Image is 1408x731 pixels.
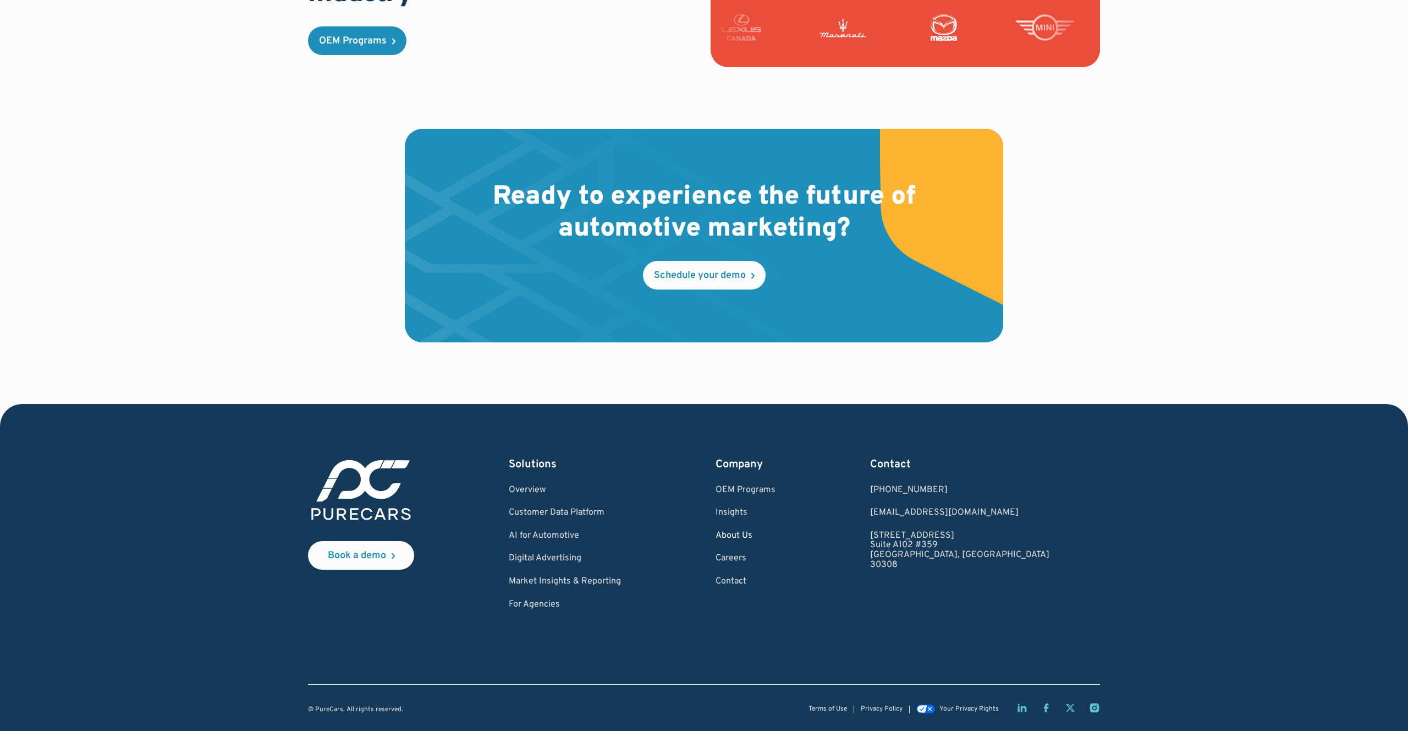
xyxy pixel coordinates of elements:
[308,26,406,55] a: OEM Programs
[716,554,776,564] a: Careers
[509,531,621,541] a: AI for Automotive
[870,531,1049,570] a: [STREET_ADDRESS]Suite A102 #359[GEOGRAPHIC_DATA], [GEOGRAPHIC_DATA]30308
[509,577,621,587] a: Market Insights & Reporting
[308,541,414,570] a: Book a demo
[1041,702,1052,713] a: Facebook page
[716,508,776,518] a: Insights
[643,261,766,290] a: Schedule your demo
[870,508,1049,518] a: Email us
[509,600,621,610] a: For Agencies
[916,706,999,713] a: Your Privacy Rights
[870,457,1049,472] div: Contact
[509,554,621,564] a: Digital Advertising
[939,706,999,713] div: Your Privacy Rights
[654,271,746,281] div: Schedule your demo
[716,531,776,541] a: About Us
[509,485,621,495] a: Overview
[870,485,1049,495] div: [PHONE_NUMBER]
[509,508,621,518] a: Customer Data Platform
[738,14,799,41] img: Lexus Canada
[809,706,847,713] a: Terms of Use
[509,457,621,472] div: Solutions
[940,14,1002,41] img: Mazda
[839,14,900,41] img: Maserati
[308,706,403,713] div: © PureCars. All rights reserved.
[319,36,387,46] div: OEM Programs
[1089,702,1100,713] a: Instagram page
[716,457,776,472] div: Company
[1016,702,1027,713] a: LinkedIn page
[328,551,386,561] div: Book a demo
[716,485,776,495] a: OEM Programs
[716,577,776,587] a: Contact
[308,457,414,523] img: purecars logo
[1065,702,1076,713] a: Twitter X page
[861,706,903,713] a: Privacy Policy
[475,182,933,245] h2: Ready to experience the future of automotive marketing?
